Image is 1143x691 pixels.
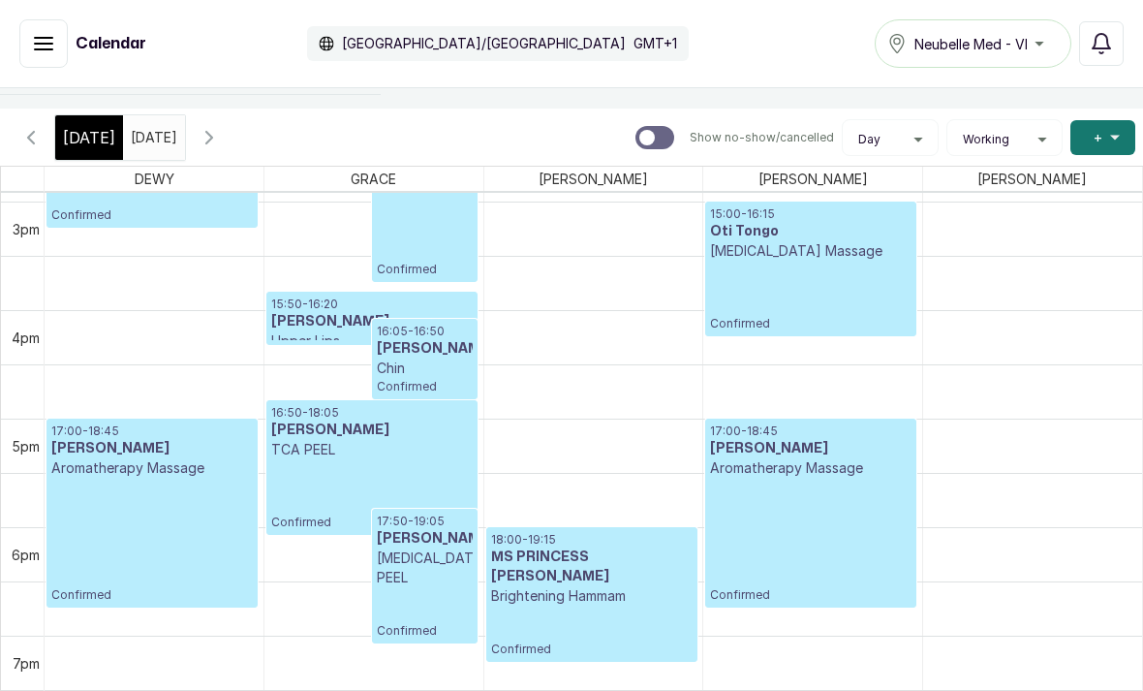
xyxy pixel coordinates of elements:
h3: MS PRINCESS [PERSON_NAME] [491,548,693,586]
span: Neubelle Med - VI [914,34,1028,54]
button: Neubelle Med - VI [875,19,1071,68]
p: 17:00 - 18:45 [51,424,253,439]
span: GRACE [347,167,400,191]
h1: Calendar [76,32,146,55]
span: Confirmed [377,379,473,394]
p: 15:50 - 16:20 [271,297,473,312]
h3: [PERSON_NAME] [377,529,473,549]
p: Brightening Hammam [491,586,693,606]
p: Aromatherapy Massage [710,458,911,478]
p: [MEDICAL_DATA] PEEL [377,549,473,587]
span: [DATE] [63,126,115,149]
p: 16:50 - 18:05 [271,405,473,421]
span: Day [858,132,880,147]
span: Confirmed [271,515,473,530]
p: Chin [377,359,473,378]
p: TCA PEEL [271,440,473,459]
p: [GEOGRAPHIC_DATA]/[GEOGRAPHIC_DATA] [342,34,626,53]
button: Working [955,132,1054,147]
span: Confirmed [710,587,911,603]
p: [MEDICAL_DATA] Massage [710,241,911,261]
span: Confirmed [491,642,693,657]
div: 3pm [9,219,44,239]
span: Working [963,132,1009,147]
p: Aromatherapy Massage [51,458,253,478]
span: Confirmed [51,207,253,223]
span: Confirmed [377,623,473,639]
button: Day [850,132,930,147]
p: 17:50 - 19:05 [377,514,473,529]
div: 4pm [8,328,44,348]
p: 16:05 - 16:50 [377,324,473,339]
p: 15:00 - 16:15 [710,206,911,222]
span: Confirmed [377,262,473,277]
div: 6pm [8,545,44,565]
span: + [1094,128,1102,147]
h3: [PERSON_NAME] [710,439,911,458]
div: 5pm [8,436,44,456]
span: [PERSON_NAME] [535,167,652,191]
div: 7pm [9,653,44,674]
p: 18:00 - 19:15 [491,532,693,548]
h3: Oti Tongo [710,222,911,241]
span: Confirmed [710,316,911,331]
span: [PERSON_NAME] [755,167,872,191]
p: Upper Lips [271,331,473,351]
p: Show no-show/cancelled [690,130,834,145]
p: GMT+1 [633,34,677,53]
span: DEWY [131,167,178,191]
span: [PERSON_NAME] [973,167,1091,191]
div: [DATE] [55,115,123,160]
h3: [PERSON_NAME] [377,339,473,359]
h3: [PERSON_NAME] [271,312,473,331]
h3: [PERSON_NAME] [51,439,253,458]
span: Confirmed [51,587,253,603]
p: 17:00 - 18:45 [710,424,911,439]
button: + [1070,120,1135,155]
h3: [PERSON_NAME] [271,421,473,440]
